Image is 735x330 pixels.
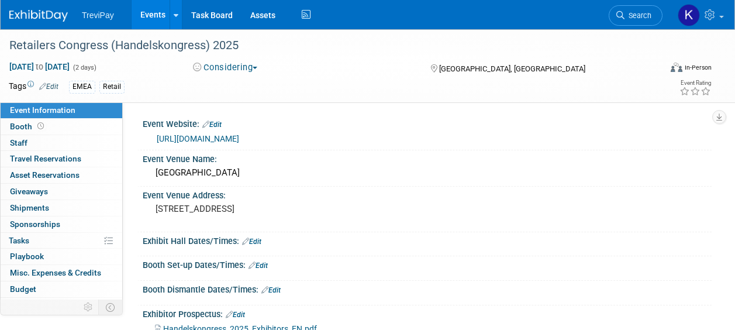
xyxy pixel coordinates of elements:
span: Shipments [10,203,49,212]
span: TreviPay [82,11,114,20]
span: Playbook [10,252,44,261]
span: Booth not reserved yet [35,122,46,130]
div: Booth Dismantle Dates/Times: [143,281,712,296]
a: Travel Reservations [1,151,122,167]
span: [DATE] [DATE] [9,61,70,72]
div: Booth Set-up Dates/Times: [143,256,712,271]
span: [GEOGRAPHIC_DATA], [GEOGRAPHIC_DATA] [439,64,585,73]
a: Booth [1,119,122,135]
a: Edit [242,238,261,246]
a: Edit [39,82,58,91]
div: Event Format [609,61,712,78]
div: [GEOGRAPHIC_DATA] [151,164,703,182]
span: Event Information [10,105,75,115]
a: Search [609,5,662,26]
span: Budget [10,284,36,294]
div: Event Venue Name: [143,150,712,165]
pre: [STREET_ADDRESS] [156,204,367,214]
a: Giveaways [1,184,122,200]
a: Playbook [1,249,122,264]
a: Edit [261,286,281,294]
a: Shipments [1,200,122,216]
img: Format-Inperson.png [671,63,682,72]
img: Kora Licht [678,4,700,26]
a: Budget [1,281,122,297]
td: Tags [9,80,58,94]
span: Search [624,11,651,20]
span: to [34,62,45,71]
img: ExhibitDay [9,10,68,22]
td: Toggle Event Tabs [99,300,123,315]
a: Event Information [1,102,122,118]
div: EMEA [69,81,95,93]
a: [URL][DOMAIN_NAME] [157,134,239,143]
span: Booth [10,122,46,131]
div: Event Website: [143,115,712,130]
a: Staff [1,135,122,151]
a: Asset Reservations [1,167,122,183]
div: Exhibitor Prospectus: [143,305,712,321]
div: Exhibit Hall Dates/Times: [143,232,712,247]
span: Giveaways [10,187,48,196]
span: Misc. Expenses & Credits [10,268,101,277]
a: Edit [249,262,268,270]
div: Event Venue Address: [143,187,712,201]
span: Tasks [9,236,29,245]
button: Considering [189,61,262,74]
span: Staff [10,138,27,147]
a: Edit [226,311,245,319]
a: Edit [202,121,222,129]
div: Retail [99,81,125,93]
a: Tasks [1,233,122,249]
span: (2 days) [72,64,96,71]
td: Personalize Event Tab Strip [78,300,99,315]
div: Retailers Congress (Handelskongress) 2025 [5,35,651,56]
span: Travel Reservations [10,154,81,163]
a: Misc. Expenses & Credits [1,265,122,281]
div: Event Rating [679,80,711,86]
span: Asset Reservations [10,170,80,180]
div: In-Person [684,63,712,72]
a: Sponsorships [1,216,122,232]
span: Sponsorships [10,219,60,229]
